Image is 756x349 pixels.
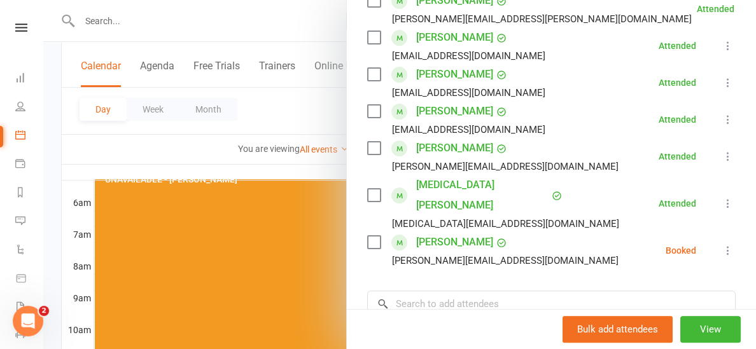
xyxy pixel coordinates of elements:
div: Attended [659,152,696,161]
a: People [15,93,44,122]
div: [EMAIL_ADDRESS][DOMAIN_NAME] [392,48,545,64]
a: [PERSON_NAME] [416,27,493,48]
div: Attended [697,4,734,13]
div: Attended [659,41,696,50]
div: [MEDICAL_DATA][EMAIL_ADDRESS][DOMAIN_NAME] [392,216,619,232]
a: Product Sales [15,265,44,294]
div: [PERSON_NAME][EMAIL_ADDRESS][DOMAIN_NAME] [392,158,619,175]
a: Reports [15,179,44,208]
button: View [680,316,741,343]
div: [EMAIL_ADDRESS][DOMAIN_NAME] [392,85,545,101]
a: [PERSON_NAME] [416,64,493,85]
div: [EMAIL_ADDRESS][DOMAIN_NAME] [392,121,545,138]
button: Bulk add attendees [563,316,673,343]
div: [PERSON_NAME][EMAIL_ADDRESS][DOMAIN_NAME] [392,252,619,269]
a: Dashboard [15,65,44,93]
a: Payments [15,151,44,179]
div: Attended [659,78,696,87]
a: [MEDICAL_DATA][PERSON_NAME] [416,175,549,216]
div: Booked [666,246,696,255]
div: Attended [659,115,696,124]
div: [PERSON_NAME][EMAIL_ADDRESS][PERSON_NAME][DOMAIN_NAME] [392,11,692,27]
input: Search to add attendees [367,291,736,317]
a: [PERSON_NAME] [416,232,493,252]
a: [PERSON_NAME] [416,101,493,121]
a: [PERSON_NAME] [416,138,493,158]
iframe: Intercom live chat [13,306,43,336]
div: Attended [659,199,696,208]
span: 2 [39,306,49,316]
a: Calendar [15,122,44,151]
